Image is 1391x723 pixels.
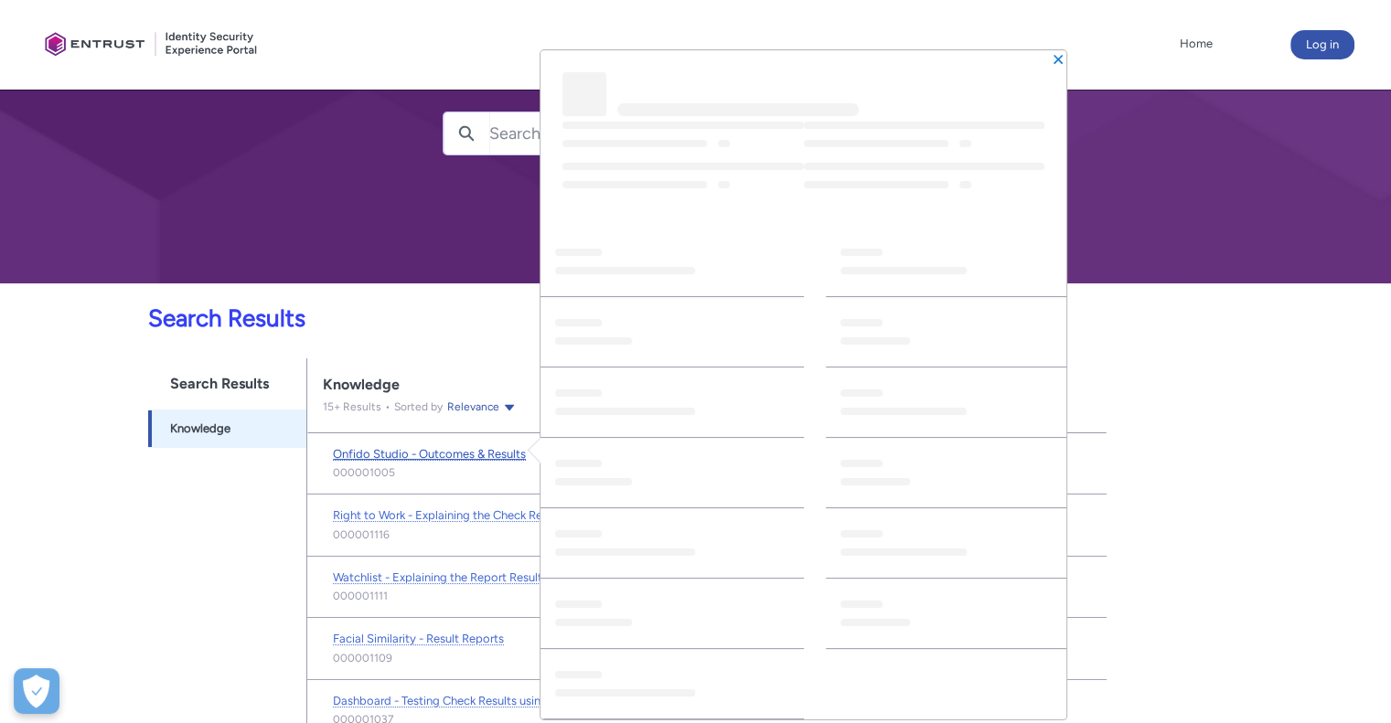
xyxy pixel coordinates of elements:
lightning-formatted-text: 000001109 [333,650,392,666]
span: Dashboard - Testing Check Results using a Sandbox Environment [333,694,678,707]
button: Open Preferences [14,668,59,714]
span: Knowledge [170,420,230,438]
button: Relevance [446,398,517,416]
h1: Search Results [148,358,307,409]
p: 15 + Results [323,399,381,415]
span: Watchlist - Explaining the Report Results [333,570,548,584]
button: Search [444,112,489,154]
div: Sorted by [381,398,517,416]
input: Search for articles, cases, videos... [489,112,948,154]
lightning-formatted-text: 000001005 [333,464,395,481]
button: Close [1052,52,1065,65]
a: Knowledge [148,409,307,448]
button: Log in [1290,30,1354,59]
div: Cookie Preferences [14,668,59,714]
a: Home [1175,30,1217,58]
span: Facial Similarity - Result Reports [333,632,504,645]
span: Onfido Studio - Outcomes & Results [333,447,526,461]
lightning-formatted-text: 000001111 [333,588,388,604]
div: Knowledge [323,376,1090,394]
p: Search Results [11,301,1107,336]
lightning-formatted-text: 000001116 [333,526,390,543]
span: • [381,400,394,413]
span: Right to Work - Explaining the Check Results [333,508,567,522]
